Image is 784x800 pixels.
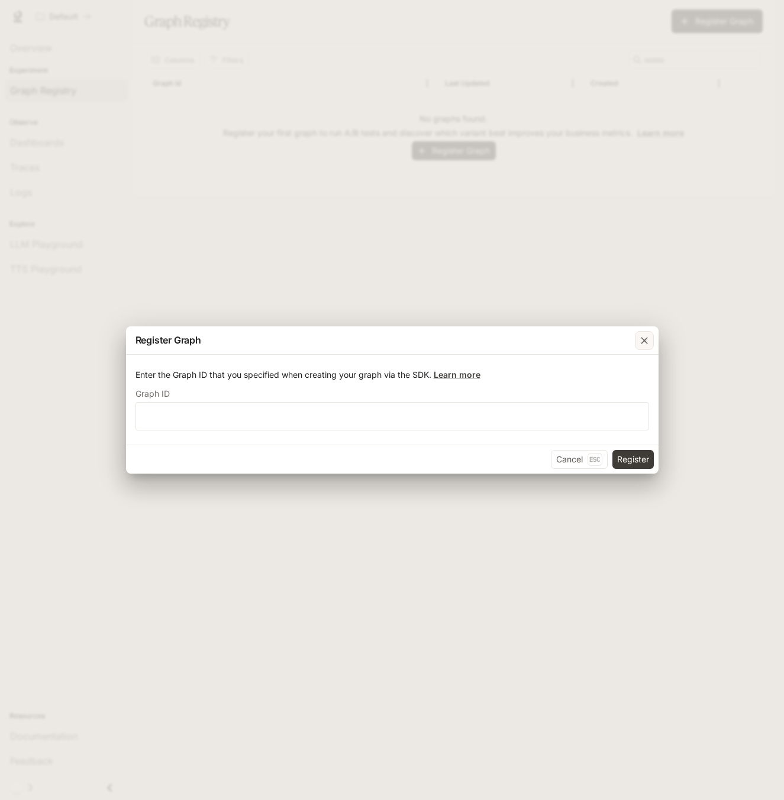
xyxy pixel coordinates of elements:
p: Graph ID [135,390,170,398]
button: CancelEsc [551,450,608,469]
p: Enter the Graph ID that you specified when creating your graph via the SDK. [135,369,649,381]
button: Register [612,450,654,469]
a: Learn more [434,370,480,380]
p: Esc [588,453,602,466]
p: Register Graph [135,333,201,347]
